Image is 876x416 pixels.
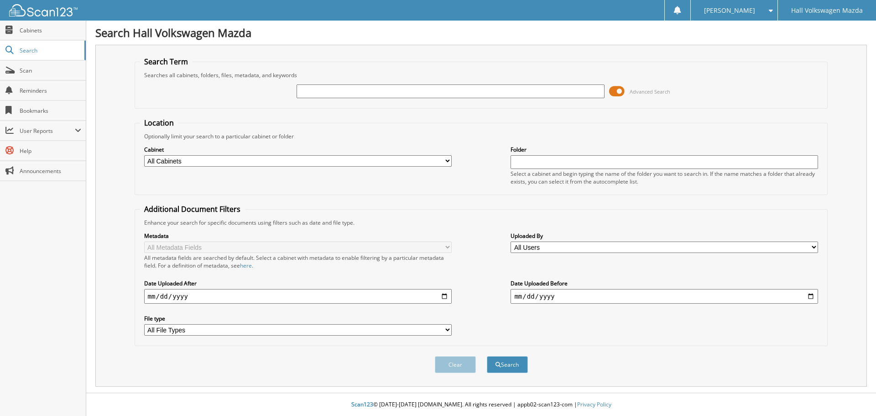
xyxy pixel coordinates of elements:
input: start [144,289,452,304]
label: Uploaded By [511,232,818,240]
div: All metadata fields are searched by default. Select a cabinet with metadata to enable filtering b... [144,254,452,269]
span: [PERSON_NAME] [704,8,755,13]
span: Cabinets [20,26,81,34]
span: Search [20,47,80,54]
div: Enhance your search for specific documents using filters such as date and file type. [140,219,823,226]
legend: Search Term [140,57,193,67]
label: Metadata [144,232,452,240]
div: Select a cabinet and begin typing the name of the folder you want to search in. If the name match... [511,170,818,185]
a: Privacy Policy [577,400,611,408]
span: Help [20,147,81,155]
h1: Search Hall Volkswagen Mazda [95,25,867,40]
input: end [511,289,818,304]
div: © [DATE]-[DATE] [DOMAIN_NAME]. All rights reserved | appb02-scan123-com | [86,394,876,416]
a: here [240,262,252,269]
label: Date Uploaded After [144,279,452,287]
span: Scan123 [351,400,373,408]
span: Scan [20,67,81,74]
span: Reminders [20,87,81,95]
span: Hall Volkswagen Mazda [791,8,863,13]
legend: Location [140,118,178,128]
label: Cabinet [144,146,452,153]
button: Search [487,356,528,373]
span: Advanced Search [630,88,670,95]
span: Bookmarks [20,107,81,115]
legend: Additional Document Filters [140,204,245,214]
span: Announcements [20,167,81,175]
span: User Reports [20,127,75,135]
img: scan123-logo-white.svg [9,4,78,16]
label: File type [144,315,452,322]
div: Searches all cabinets, folders, files, metadata, and keywords [140,71,823,79]
label: Folder [511,146,818,153]
button: Clear [435,356,476,373]
label: Date Uploaded Before [511,279,818,287]
div: Optionally limit your search to a particular cabinet or folder [140,132,823,140]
